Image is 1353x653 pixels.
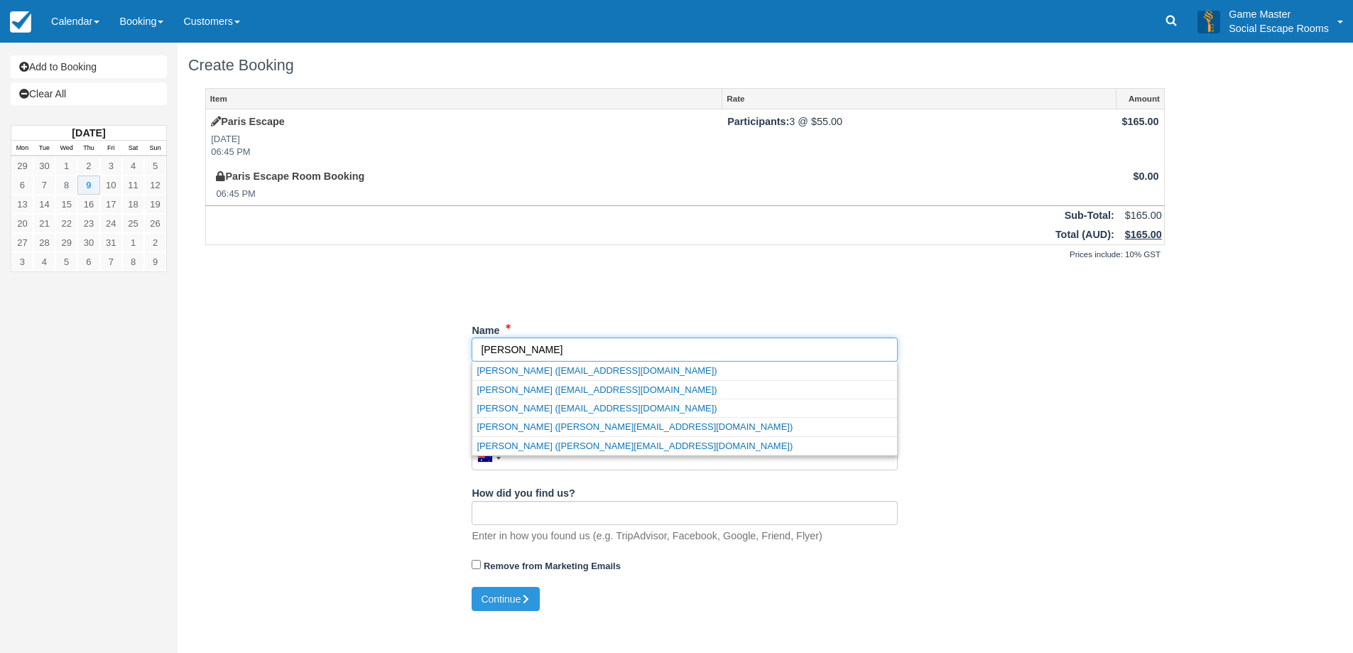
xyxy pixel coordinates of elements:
a: 5 [55,252,77,271]
a: 13 [11,195,33,214]
td: 3 @ $55.00 [722,109,1116,164]
a: 29 [11,156,33,176]
a: 10 [100,176,122,195]
a: 9 [77,176,99,195]
a: 29 [55,233,77,252]
a: 26 [144,214,166,233]
th: Thu [77,141,99,156]
a: 17 [100,195,122,214]
a: 30 [33,156,55,176]
a: 1 [55,156,77,176]
a: 15 [55,195,77,214]
th: Sun [144,141,166,156]
th: Wed [55,141,77,156]
th: Mon [11,141,33,156]
h1: Create Booking [188,57,1182,74]
a: [PERSON_NAME] ([EMAIL_ADDRESS][DOMAIN_NAME]) [472,362,897,379]
th: Sat [122,141,144,156]
a: 5 [144,156,166,176]
a: 7 [100,252,122,271]
div: Australia: +61 [472,447,505,470]
a: Paris Escape [211,116,285,127]
a: 4 [33,252,55,271]
a: 24 [100,214,122,233]
td: $0.00 [1116,164,1164,206]
a: 6 [11,176,33,195]
a: 8 [122,252,144,271]
a: 7 [33,176,55,195]
a: 19 [144,195,166,214]
img: checkfront-main-nav-mini-logo.png [10,11,31,33]
em: 06:45 PM [216,188,717,201]
a: Add to Booking [11,55,167,78]
a: 6 [77,252,99,271]
a: 31 [100,233,122,252]
p: Enter in how you found us (e.g. TripAdvisor, Facebook, Google, Friend, Flyer) [472,529,822,544]
a: 12 [144,176,166,195]
a: 16 [77,195,99,214]
a: Clear All [11,82,167,105]
a: 11 [122,176,144,195]
u: $165.00 [1125,229,1162,240]
a: 18 [122,195,144,214]
a: 2 [144,233,166,252]
a: [PERSON_NAME] ([EMAIL_ADDRESS][DOMAIN_NAME]) [472,381,897,399]
a: Rate [722,89,1116,109]
a: 20 [11,214,33,233]
a: 14 [33,195,55,214]
a: 2 [77,156,99,176]
th: Fri [100,141,122,156]
a: 8 [55,176,77,195]
th: Tue [33,141,55,156]
p: Game Master [1229,7,1329,21]
strong: Participants [727,116,789,127]
td: $165.00 [1116,109,1164,164]
button: Continue [472,587,540,611]
a: Amount [1116,89,1163,109]
a: [PERSON_NAME] ([EMAIL_ADDRESS][DOMAIN_NAME]) [472,399,897,417]
label: How did you find us? [472,481,575,501]
strong: Sub-Total: [1065,210,1114,221]
td: $165.00 [1116,206,1164,225]
a: 27 [11,233,33,252]
a: 28 [33,233,55,252]
a: 1 [122,233,144,252]
label: Name [472,318,499,338]
a: 3 [11,252,33,271]
span: AUD [1085,229,1107,240]
div: Prices include: 10% GST [205,245,1165,265]
a: 9 [144,252,166,271]
a: 22 [55,214,77,233]
strong: Total ( ): [1055,229,1114,240]
a: 4 [122,156,144,176]
a: Paris Escape Room Booking [216,171,364,182]
strong: [DATE] [72,127,105,139]
a: 21 [33,214,55,233]
a: [PERSON_NAME] ([PERSON_NAME][EMAIL_ADDRESS][DOMAIN_NAME]) [472,437,897,455]
input: Remove from Marketing Emails [472,560,481,569]
p: Social Escape Rooms [1229,21,1329,36]
img: A3 [1197,10,1220,33]
em: [DATE] 06:45 PM [211,133,717,159]
a: 3 [100,156,122,176]
a: 25 [122,214,144,233]
a: Item [206,89,722,109]
a: [PERSON_NAME] ([PERSON_NAME][EMAIL_ADDRESS][DOMAIN_NAME]) [472,418,897,436]
a: 23 [77,214,99,233]
a: 30 [77,233,99,252]
strong: Remove from Marketing Emails [484,561,621,571]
